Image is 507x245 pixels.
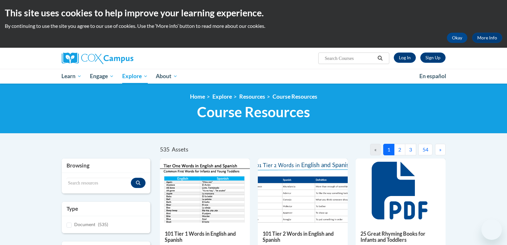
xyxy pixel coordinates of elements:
[98,222,108,227] span: (535)
[435,144,446,155] button: Next
[172,146,188,153] span: Assets
[160,146,170,153] span: 535
[156,72,178,80] span: About
[74,222,95,227] span: Document
[394,53,416,63] a: Log In
[67,178,131,189] input: Search resources
[197,103,310,120] span: Course Resources
[131,178,146,188] button: Search resources
[383,144,394,155] button: 1
[394,144,405,155] button: 2
[212,93,232,100] a: Explore
[122,72,148,80] span: Explore
[5,6,502,19] h2: This site uses cookies to help improve your learning experience.
[258,159,348,223] img: 836e94b2-264a-47ae-9840-fb2574307f3b.pdf
[472,33,502,43] a: More Info
[447,33,467,43] button: Okay
[52,69,455,84] div: Main menu
[418,144,432,155] button: 54
[67,162,146,169] h3: Browsing
[481,219,502,240] iframe: Button to launch messaging window
[439,146,441,152] span: »
[360,231,441,243] h5: 25 Great Rhyming Books for Infants and Toddlers
[165,231,245,243] h5: 101 Tier 1 Words in English and Spanish
[5,22,502,29] p: By continuing to use the site you agree to our use of cookies. Use the ‘More info’ button to read...
[273,93,317,100] a: Course Resources
[420,53,446,63] a: Register
[61,72,82,80] span: Learn
[67,205,146,213] h3: Type
[419,73,446,79] span: En español
[86,69,118,84] a: Engage
[239,93,265,100] a: Resources
[58,69,86,84] a: Learn
[415,69,450,83] a: En español
[152,69,182,84] a: About
[160,159,250,223] img: d35314be-4b7e-462d-8f95-b17e3d3bb747.pdf
[263,231,343,243] h5: 101 Tier 2 Words in English and Spanish
[405,144,416,155] button: 3
[62,53,133,64] img: Cox Campus
[303,144,445,155] nav: Pagination Navigation
[118,69,152,84] a: Explore
[90,72,114,80] span: Engage
[324,54,375,62] input: Search Courses
[375,54,385,62] button: Search
[62,53,183,64] a: Cox Campus
[190,93,205,100] a: Home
